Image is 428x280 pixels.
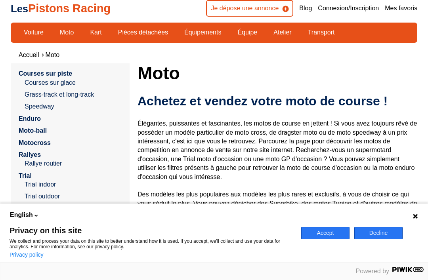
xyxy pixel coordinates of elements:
a: Rallye routier [25,159,122,168]
a: Moto-ball [19,127,47,134]
a: Courses sur glace [25,78,122,87]
a: Moto [46,51,60,58]
a: Blog [299,4,312,13]
a: Accueil [19,51,39,58]
a: Transport [303,26,340,39]
a: Trial [19,172,32,179]
a: Courses sur piste [19,70,72,77]
h2: Achetez et vendez votre moto de course ! [138,93,417,109]
h1: Moto [138,63,417,82]
a: Rallyes [19,151,41,158]
p: Élégantes, puissantes et fascinantes, les motos de course en jettent ! Si vous avez toujours rêvé... [138,119,417,226]
a: Atelier [268,26,296,39]
a: Trial indoor [25,180,122,189]
button: Decline [354,227,403,239]
a: Moto [55,26,79,39]
a: Privacy policy [10,251,44,258]
span: Powered by [356,268,390,274]
p: We collect and process your data on this site to better understand how it is used. If you accept,... [10,238,292,250]
a: Connexion/Inscription [318,4,379,13]
span: English [10,211,33,219]
a: Équipements [179,26,226,39]
a: Mes favoris [385,4,417,13]
a: Kart [85,26,107,39]
a: Équipe [232,26,262,39]
a: Motocross [19,139,51,146]
a: Grass-track et long-track [25,90,122,99]
a: Voiture [19,26,49,39]
a: LesPistons Racing [11,2,111,15]
a: Pièces détachées [113,26,173,39]
a: Enduro [19,115,41,122]
button: Accept [301,227,350,239]
span: Les [11,3,28,14]
a: Trial outdoor [25,192,122,201]
span: Privacy on this site [10,227,292,234]
a: Speedway [25,102,122,111]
